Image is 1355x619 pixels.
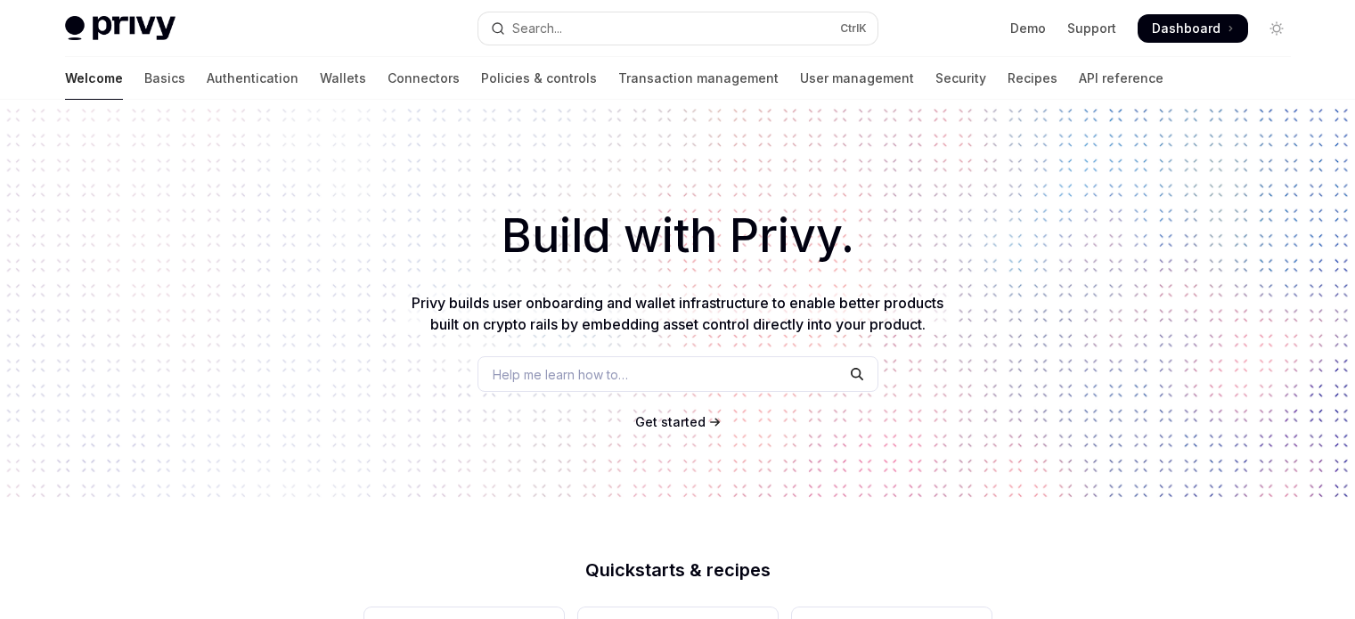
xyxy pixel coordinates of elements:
[618,57,779,100] a: Transaction management
[635,414,706,429] span: Get started
[935,57,986,100] a: Security
[840,21,867,36] span: Ctrl K
[478,12,877,45] button: Open search
[493,365,628,384] span: Help me learn how to…
[412,294,943,333] span: Privy builds user onboarding and wallet infrastructure to enable better products built on crypto ...
[1067,20,1116,37] a: Support
[320,57,366,100] a: Wallets
[1152,20,1220,37] span: Dashboard
[1008,57,1057,100] a: Recipes
[388,57,460,100] a: Connectors
[364,561,992,579] h2: Quickstarts & recipes
[65,16,175,41] img: light logo
[635,413,706,431] a: Get started
[29,201,1326,271] h1: Build with Privy.
[65,57,123,100] a: Welcome
[1138,14,1248,43] a: Dashboard
[144,57,185,100] a: Basics
[1262,14,1291,43] button: Toggle dark mode
[207,57,298,100] a: Authentication
[1010,20,1046,37] a: Demo
[1079,57,1163,100] a: API reference
[512,18,562,39] div: Search...
[800,57,914,100] a: User management
[481,57,597,100] a: Policies & controls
